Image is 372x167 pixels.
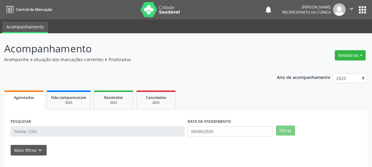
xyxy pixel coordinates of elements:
i: keyboard_arrow_down [37,147,43,154]
p: Acompanhamento [4,41,259,56]
a: Central de Marcação [4,5,52,15]
span: Cancelados [146,95,166,100]
button: Mais filtroskeyboard_arrow_down [11,145,47,156]
img: img [333,3,346,16]
div: 2025 [98,100,129,105]
span: Agendados [14,95,34,100]
label: PESQUISAR [11,117,31,126]
label: DATA DE ATENDIMENTO [188,117,231,126]
div: [PERSON_NAME] [282,5,331,10]
p: Acompanhe a situação das marcações correntes e finalizadas [4,56,259,63]
a: Acompanhamento [2,21,48,33]
button: apps [357,5,368,15]
i:  [348,5,355,12]
button:  [346,3,357,16]
input: Selecione um intervalo [188,126,273,137]
span: Resolvidos [104,95,123,100]
div: 2025 [141,100,171,105]
button: notifications [264,5,273,14]
span: Central de Marcação [16,7,52,12]
p: Ano de acompanhamento [277,73,330,81]
span: Recepcionista da clínica [282,10,331,15]
button: Relatórios [335,50,366,61]
span: Não compareceram [51,95,86,100]
div: 2025 [51,100,86,105]
button: Filtrar [276,126,295,136]
input: Nome, CNS [11,126,184,137]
